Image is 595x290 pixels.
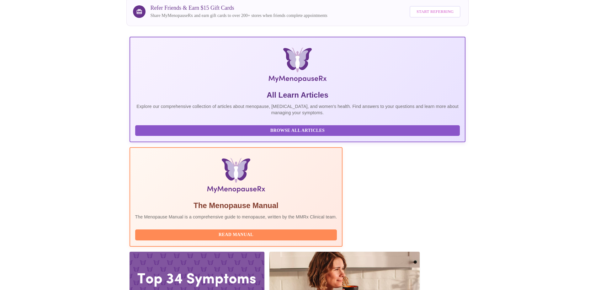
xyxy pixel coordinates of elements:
[135,232,339,237] a: Read Manual
[408,3,462,21] a: Start Referring
[141,231,331,239] span: Read Manual
[167,158,305,196] img: Menopause Manual
[135,125,460,136] button: Browse All Articles
[135,201,337,211] h5: The Menopause Manual
[135,214,337,220] p: The Menopause Manual is a comprehensive guide to menopause, written by the MMRx Clinical team.
[417,8,454,15] span: Start Referring
[135,90,460,100] h5: All Learn Articles
[410,6,460,18] button: Start Referring
[135,127,462,133] a: Browse All Articles
[141,127,454,135] span: Browse All Articles
[151,13,327,19] p: Share MyMenopauseRx and earn gift cards to over 200+ stores when friends complete appointments
[135,229,337,240] button: Read Manual
[135,103,460,116] p: Explore our comprehensive collection of articles about menopause, [MEDICAL_DATA], and women's hea...
[151,5,327,11] h3: Refer Friends & Earn $15 Gift Cards
[186,47,410,85] img: MyMenopauseRx Logo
